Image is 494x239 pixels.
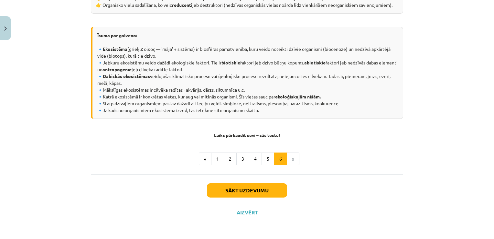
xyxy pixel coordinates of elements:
[97,107,103,113] b: 🔹
[97,60,103,65] b: 🔹
[304,60,326,65] b: abiotiskie
[275,94,321,99] b: ekoloģiskajām nišām.
[249,153,262,165] button: 4
[97,100,103,106] b: 🔹
[4,27,7,31] img: icon-close-lesson-0947bae3869378f0d4975bcd49f059093ad1ed9edebbc8119c70593378902aed.svg
[97,73,150,79] b: 🔹Dabiskās ekosistēmas
[211,153,224,165] button: 1
[221,60,240,65] b: biotiskie
[262,153,274,165] button: 5
[214,132,280,138] strong: Laiks pārbaudīt sevi – sāc testu!
[236,153,249,165] button: 3
[91,153,403,165] nav: Page navigation example
[207,183,287,198] button: Sākt uzdevumu
[199,153,211,165] button: «
[97,87,103,93] b: 🔹
[172,2,192,8] b: reducenti
[102,66,132,72] b: antropogēnie
[97,94,103,99] b: 🔹
[224,153,237,165] button: 2
[274,153,287,165] button: 6
[97,32,137,52] b: Īsumā par galveno: 🔹Ekosistēma
[91,27,403,119] div: (grieķu: οἶκος — 'māja' + sistēma) ir biosfēras pamatvienība, kuru veido noteikti dzīvie organism...
[235,209,259,216] button: Aizvērt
